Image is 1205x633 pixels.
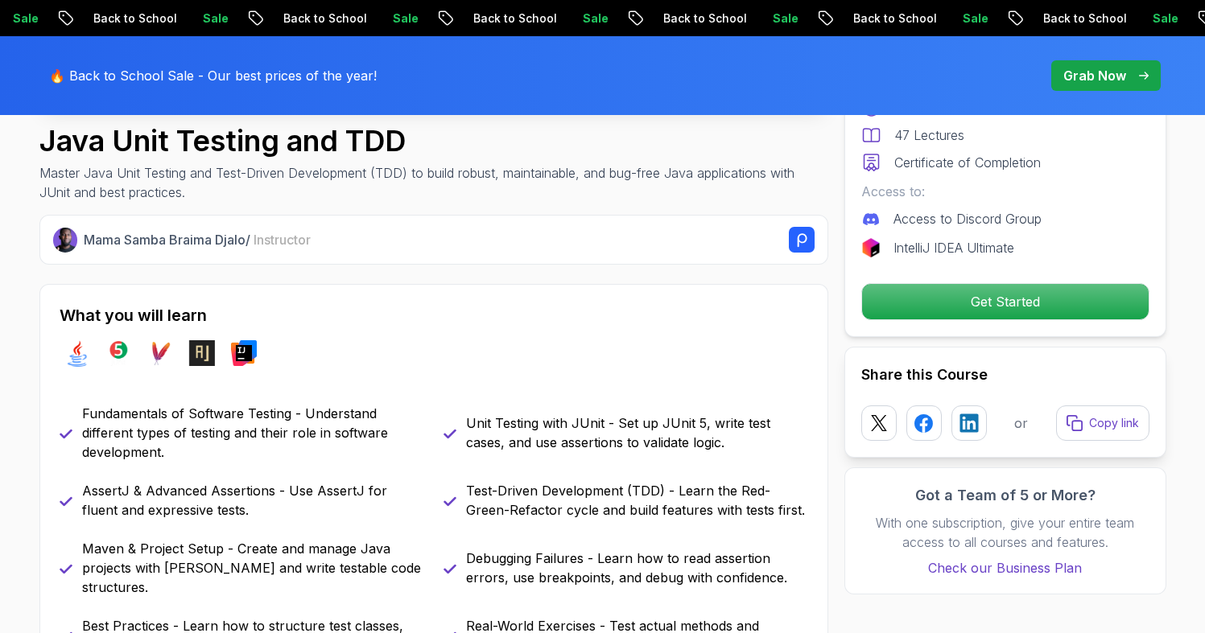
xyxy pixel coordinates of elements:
[861,283,1149,320] button: Get Started
[189,340,215,366] img: assertj logo
[893,209,1042,228] p: Access to Discord Group
[893,238,1014,257] p: IntelliJ IDEA Ultimate
[60,304,808,327] h2: What you will learn
[466,481,808,520] p: Test-Driven Development (TDD) - Learn the Red-Green-Refactor cycle and build features with tests ...
[861,238,881,257] img: jetbrains logo
[728,10,779,27] p: Sale
[238,10,348,27] p: Back to School
[894,153,1041,172] p: Certificate of Completion
[147,340,173,366] img: maven logo
[428,10,538,27] p: Back to School
[1108,10,1159,27] p: Sale
[862,284,1149,319] p: Get Started
[48,10,158,27] p: Back to School
[918,10,969,27] p: Sale
[861,513,1149,552] p: With one subscription, give your entire team access to all courses and features.
[1089,415,1139,431] p: Copy link
[82,404,424,462] p: Fundamentals of Software Testing - Understand different types of testing and their role in softwa...
[861,182,1149,201] p: Access to:
[1056,405,1149,441] button: Copy link
[53,228,78,253] img: Nelson Djalo
[808,10,918,27] p: Back to School
[82,481,424,520] p: AssertJ & Advanced Assertions - Use AssertJ for fluent and expressive tests.
[105,341,131,367] img: junit logo
[64,341,89,367] img: java logo
[861,558,1149,578] a: Check our Business Plan
[998,10,1108,27] p: Back to School
[466,549,808,587] p: Debugging Failures - Learn how to read assertion errors, use breakpoints, and debug with confidence.
[231,340,257,366] img: intellij logo
[39,125,828,157] h1: Java Unit Testing and TDD
[158,10,209,27] p: Sale
[39,163,828,202] p: Master Java Unit Testing and Test-Driven Development (TDD) to build robust, maintainable, and bug...
[84,230,311,249] p: Mama Samba Braima Djalo /
[348,10,399,27] p: Sale
[49,66,377,85] p: 🔥 Back to School Sale - Our best prices of the year!
[1063,66,1126,85] p: Grab Now
[894,125,964,145] p: 47 Lectures
[254,232,311,248] span: Instructor
[618,10,728,27] p: Back to School
[1014,413,1028,433] p: or
[861,484,1149,507] h3: Got a Team of 5 or More?
[466,413,808,452] p: Unit Testing with JUnit - Set up JUnit 5, write test cases, and use assertions to validate logic.
[538,10,589,27] p: Sale
[82,539,424,597] p: Maven & Project Setup - Create and manage Java projects with [PERSON_NAME] and write testable cod...
[861,364,1149,386] h2: Share this Course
